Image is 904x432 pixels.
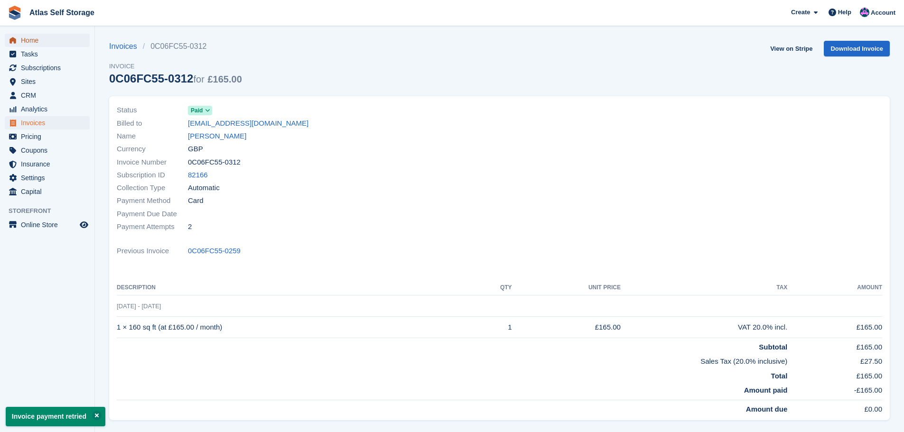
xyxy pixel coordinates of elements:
th: Unit Price [512,280,621,295]
strong: Amount paid [744,386,788,394]
span: Payment Method [117,195,188,206]
td: 1 [472,317,512,338]
a: menu [5,102,90,116]
strong: Subtotal [759,343,787,351]
span: [DATE] - [DATE] [117,303,161,310]
th: Tax [621,280,787,295]
td: £165.00 [512,317,621,338]
td: -£165.00 [787,381,882,400]
a: Preview store [78,219,90,230]
span: 0C06FC55-0312 [188,157,241,168]
a: Download Invoice [824,41,890,56]
span: Collection Type [117,183,188,193]
span: Name [117,131,188,142]
strong: Total [771,372,788,380]
a: Paid [188,105,212,116]
span: Payment Attempts [117,221,188,232]
span: for [193,74,204,84]
span: Status [117,105,188,116]
th: Description [117,280,472,295]
a: menu [5,218,90,231]
th: QTY [472,280,512,295]
span: Online Store [21,218,78,231]
span: Automatic [188,183,220,193]
p: Invoice payment retried [6,407,105,426]
a: menu [5,171,90,184]
div: VAT 20.0% incl. [621,322,787,333]
div: 0C06FC55-0312 [109,72,242,85]
span: 2 [188,221,192,232]
a: menu [5,61,90,74]
span: Help [838,8,851,17]
span: Subscription ID [117,170,188,181]
span: Settings [21,171,78,184]
a: [PERSON_NAME] [188,131,246,142]
span: Tasks [21,47,78,61]
span: Analytics [21,102,78,116]
th: Amount [787,280,882,295]
td: £165.00 [787,367,882,382]
span: Subscriptions [21,61,78,74]
a: Atlas Self Storage [26,5,98,20]
a: menu [5,130,90,143]
span: Invoices [21,116,78,129]
a: menu [5,144,90,157]
img: stora-icon-8386f47178a22dfd0bd8f6a31ec36ba5ce8667c1dd55bd0f319d3a0aa187defe.svg [8,6,22,20]
a: menu [5,89,90,102]
td: £27.50 [787,352,882,367]
a: Invoices [109,41,143,52]
span: Capital [21,185,78,198]
td: Sales Tax (20.0% inclusive) [117,352,787,367]
strong: Amount due [746,405,788,413]
td: £165.00 [787,338,882,352]
a: menu [5,157,90,171]
a: 0C06FC55-0259 [188,246,241,257]
span: Account [871,8,895,18]
a: View on Stripe [766,41,816,56]
a: [EMAIL_ADDRESS][DOMAIN_NAME] [188,118,308,129]
span: £165.00 [207,74,242,84]
span: CRM [21,89,78,102]
span: Home [21,34,78,47]
span: Invoice Number [117,157,188,168]
img: Ryan Carroll [860,8,869,17]
a: menu [5,75,90,88]
a: menu [5,47,90,61]
td: 1 × 160 sq ft (at £165.00 / month) [117,317,472,338]
nav: breadcrumbs [109,41,242,52]
a: menu [5,34,90,47]
span: Insurance [21,157,78,171]
span: Storefront [9,206,94,216]
span: Coupons [21,144,78,157]
span: Create [791,8,810,17]
span: Billed to [117,118,188,129]
span: GBP [188,144,203,155]
a: menu [5,116,90,129]
a: menu [5,185,90,198]
span: Invoice [109,62,242,71]
td: £165.00 [787,317,882,338]
span: Payment Due Date [117,209,188,220]
span: Previous Invoice [117,246,188,257]
span: Paid [191,106,203,115]
span: Card [188,195,204,206]
a: 82166 [188,170,208,181]
span: Pricing [21,130,78,143]
span: Sites [21,75,78,88]
span: Currency [117,144,188,155]
td: £0.00 [787,400,882,414]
